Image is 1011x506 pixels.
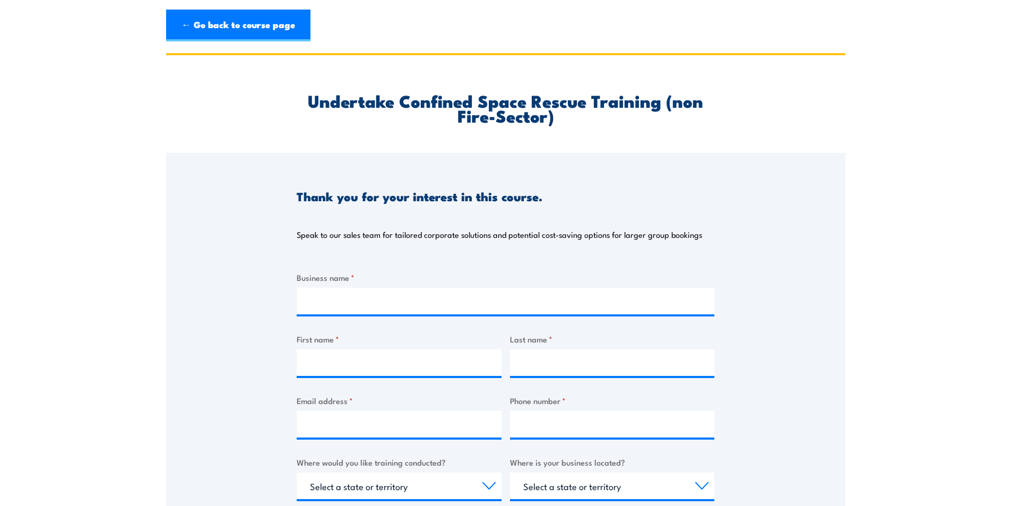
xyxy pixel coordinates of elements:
[510,456,715,468] label: Where is your business located?
[297,333,502,345] label: First name
[297,456,502,468] label: Where would you like training conducted?
[297,93,714,123] h2: Undertake Confined Space Rescue Training (non Fire-Sector)
[297,229,702,240] p: Speak to our sales team for tailored corporate solutions and potential cost-saving options for la...
[297,190,542,202] h3: Thank you for your interest in this course.
[297,394,502,407] label: Email address
[166,10,310,41] a: ← Go back to course page
[510,394,715,407] label: Phone number
[510,333,715,345] label: Last name
[297,271,714,284] label: Business name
